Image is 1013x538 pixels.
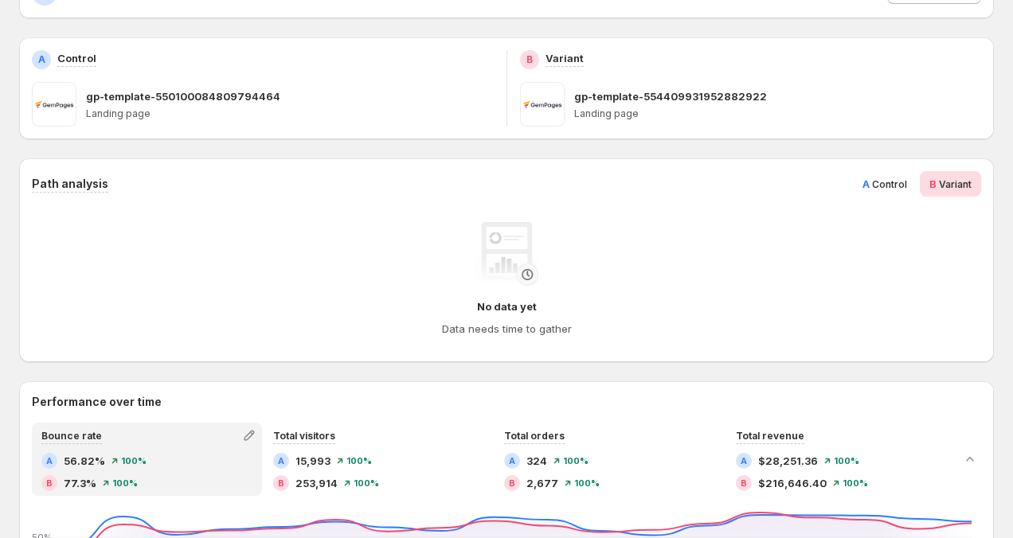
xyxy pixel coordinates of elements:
p: gp-template-550100084809794464 [86,88,280,104]
p: Landing page [574,107,982,120]
span: 100% [563,456,589,466]
h4: No data yet [477,298,537,314]
span: 100% [346,456,372,466]
span: 56.82% [64,453,105,469]
h2: B [46,478,53,488]
h2: B [526,53,533,66]
span: 100% [834,456,859,466]
span: Total orders [504,430,565,442]
h4: Data needs time to gather [442,321,572,337]
h2: A [278,456,284,466]
span: Variant [939,178,972,190]
h2: A [46,456,53,466]
span: Bounce rate [41,430,102,442]
span: Total revenue [736,430,804,442]
span: 100% [574,478,600,488]
span: 100% [112,478,138,488]
p: Variant [546,50,584,66]
p: Landing page [86,107,494,120]
span: 100% [354,478,379,488]
span: 253,914 [295,475,338,491]
span: Control [872,178,907,190]
span: Total visitors [273,430,335,442]
h2: B [278,478,284,488]
h2: Performance over time [32,394,981,410]
img: gp-template-554409931952882922 [520,82,565,127]
span: B [929,177,937,190]
span: 15,993 [295,453,330,469]
button: Collapse chart [959,448,981,470]
span: A [862,177,870,190]
img: gp-template-550100084809794464 [32,82,76,127]
h2: A [38,53,45,66]
h2: B [741,478,747,488]
img: No data yet [475,222,538,286]
h2: A [509,456,515,466]
span: 77.3% [64,475,96,491]
span: 324 [526,453,547,469]
h2: A [741,456,747,466]
span: 2,677 [526,475,558,491]
p: Control [57,50,96,66]
span: 100% [843,478,868,488]
h3: Path analysis [32,176,108,192]
span: $216,646.40 [758,475,827,491]
p: gp-template-554409931952882922 [574,88,767,104]
span: 100% [121,456,147,466]
h2: B [509,478,515,488]
span: $28,251.36 [758,453,818,469]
